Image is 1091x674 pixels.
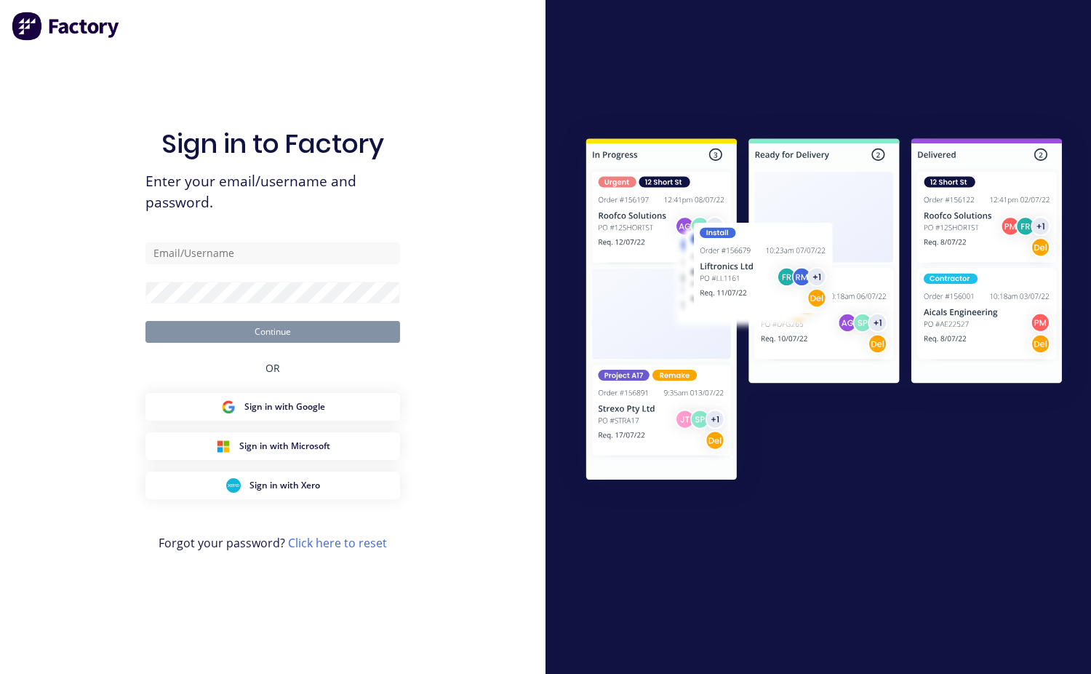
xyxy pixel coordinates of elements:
span: Sign in with Google [244,400,325,413]
img: Sign in [557,112,1091,511]
div: OR [265,343,280,393]
input: Email/Username [145,242,400,264]
a: Click here to reset [288,535,387,551]
span: Sign in with Xero [249,479,320,492]
h1: Sign in to Factory [161,128,384,159]
img: Factory [12,12,121,41]
img: Microsoft Sign in [216,439,231,453]
button: Xero Sign inSign in with Xero [145,472,400,499]
button: Microsoft Sign inSign in with Microsoft [145,432,400,460]
span: Sign in with Microsoft [239,440,330,453]
span: Forgot your password? [159,534,387,552]
button: Continue [145,321,400,343]
span: Enter your email/username and password. [145,171,400,213]
button: Google Sign inSign in with Google [145,393,400,421]
img: Google Sign in [221,400,236,414]
img: Xero Sign in [226,478,241,493]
